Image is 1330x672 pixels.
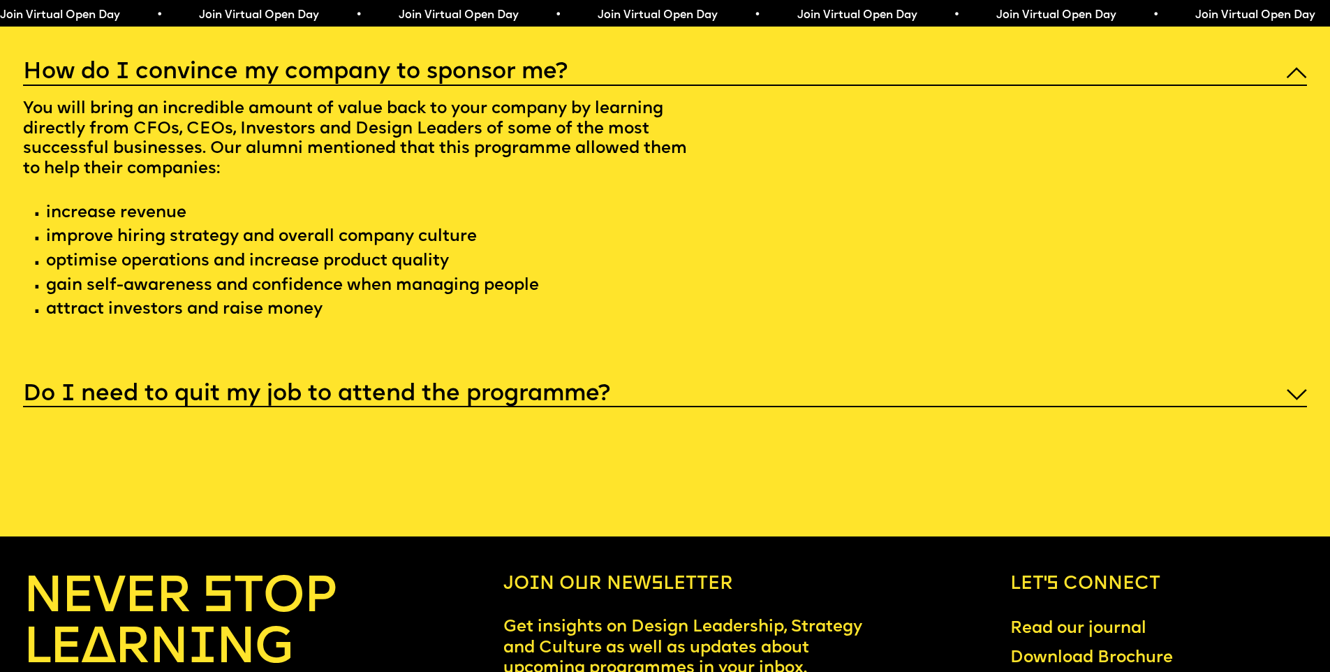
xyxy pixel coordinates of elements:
span: • [355,10,362,21]
span: • [954,10,960,21]
p: You will bring an incredible amount of value back to your company by learning directly from CFOs,... [23,86,693,338]
span: · [32,254,41,275]
span: · [32,205,41,226]
span: · [32,302,41,323]
span: · [32,230,41,250]
span: • [1153,10,1159,21]
span: • [754,10,760,21]
h6: Let’s connect [1010,574,1307,595]
a: Read our journal [1001,610,1155,648]
h5: How do I convince my company to sponsor me? [23,66,568,80]
span: · [32,278,41,298]
span: • [555,10,561,21]
h5: Do I need to quit my job to attend the programme? [23,388,610,402]
span: • [156,10,163,21]
h6: Join our newsletter [503,574,872,595]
